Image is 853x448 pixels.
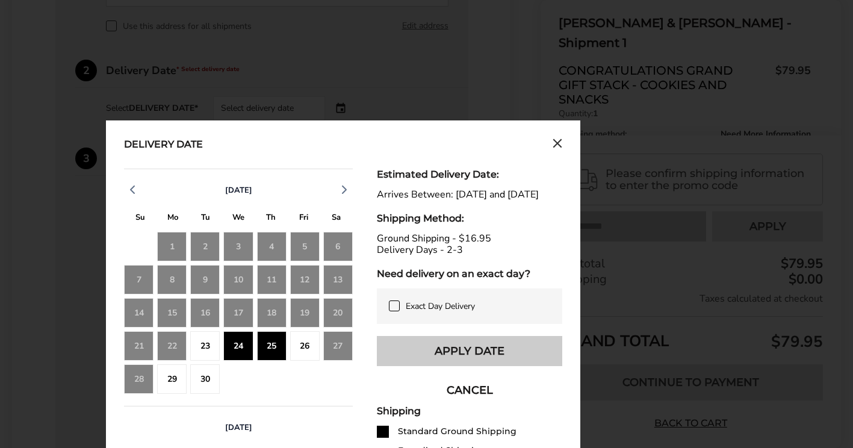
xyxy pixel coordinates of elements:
div: Shipping [377,405,562,417]
div: M [157,210,189,228]
div: S [320,210,353,228]
div: W [222,210,255,228]
div: F [287,210,320,228]
div: T [255,210,287,228]
div: Estimated Delivery Date: [377,169,562,180]
button: Close calendar [553,138,562,152]
span: [DATE] [225,185,252,196]
div: T [190,210,222,228]
div: Arrives Between: [DATE] and [DATE] [377,189,562,201]
div: Shipping Method: [377,213,562,224]
div: Standard Ground Shipping [398,426,516,437]
div: Delivery Date [124,138,203,152]
span: [DATE] [225,422,252,433]
div: S [124,210,157,228]
button: CANCEL [377,375,562,405]
div: Need delivery on an exact day? [377,268,562,279]
button: Apply Date [377,336,562,366]
span: Exact Day Delivery [406,300,475,312]
div: Ground Shipping - $16.95 Delivery Days - 2-3 [377,233,562,256]
button: [DATE] [220,185,257,196]
button: [DATE] [220,422,257,433]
